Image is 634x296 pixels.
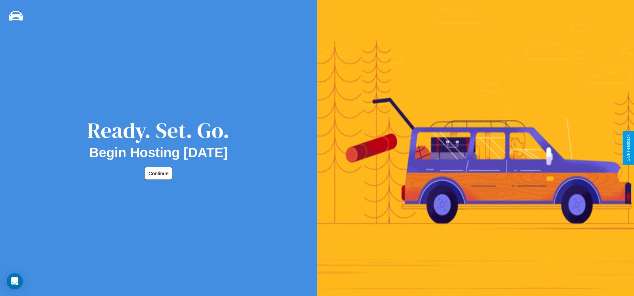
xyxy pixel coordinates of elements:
div: Ready. Set. Go. [87,115,230,145]
h2: Begin Hosting [DATE] [89,145,228,160]
div: Give Feedback [626,134,631,162]
div: Open Intercom Messenger [7,273,23,289]
button: Continue [145,167,172,180]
